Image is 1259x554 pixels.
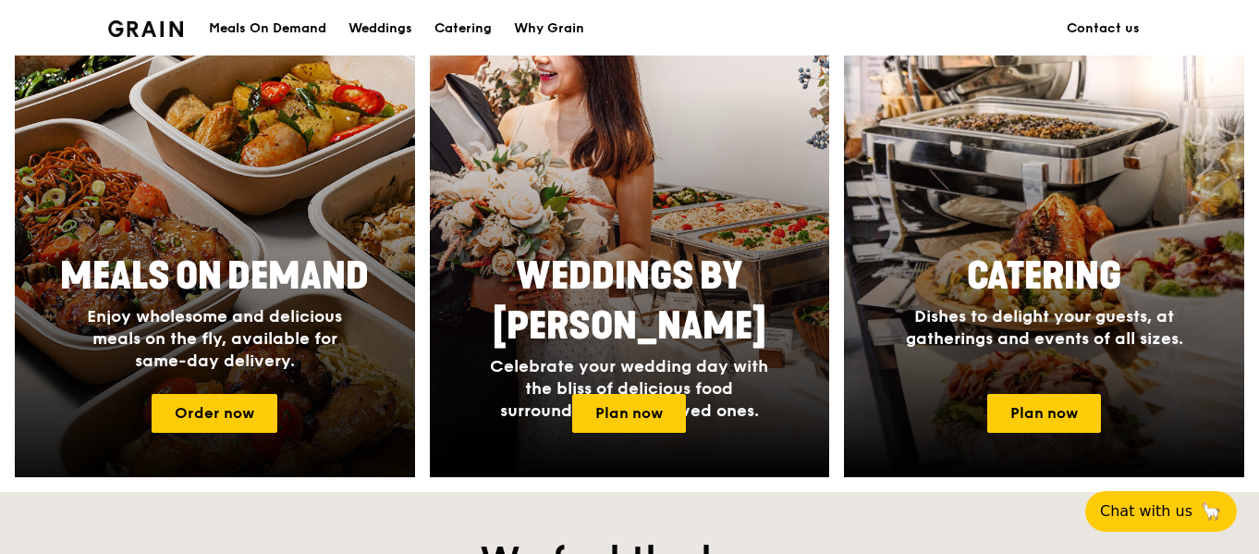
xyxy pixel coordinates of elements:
[503,1,595,56] a: Why Grain
[967,254,1121,299] span: Catering
[493,254,766,349] span: Weddings by [PERSON_NAME]
[434,1,492,56] div: Catering
[1056,1,1151,56] a: Contact us
[87,306,342,371] span: Enjoy wholesome and delicious meals on the fly, available for same-day delivery.
[152,394,277,433] a: Order now
[1085,491,1237,532] button: Chat with us🦙
[348,1,412,56] div: Weddings
[108,20,183,37] img: Grain
[987,394,1101,433] a: Plan now
[337,1,423,56] a: Weddings
[490,356,768,421] span: Celebrate your wedding day with the bliss of delicious food surrounded by your loved ones.
[514,1,584,56] div: Why Grain
[906,306,1183,349] span: Dishes to delight your guests, at gatherings and events of all sizes.
[60,254,369,299] span: Meals On Demand
[423,1,503,56] a: Catering
[572,394,686,433] a: Plan now
[1200,500,1222,523] span: 🦙
[209,1,326,56] div: Meals On Demand
[1100,500,1192,523] span: Chat with us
